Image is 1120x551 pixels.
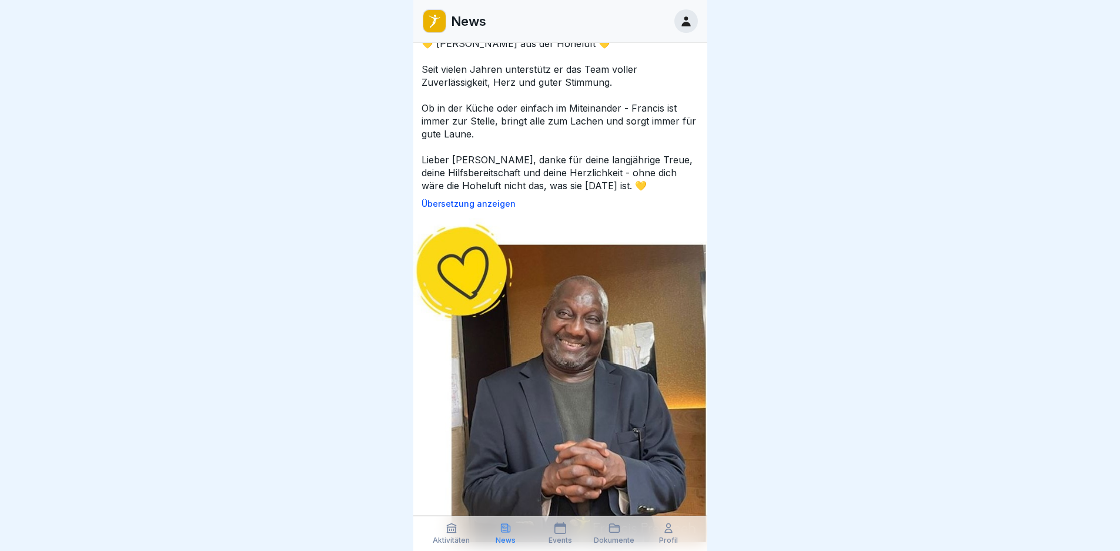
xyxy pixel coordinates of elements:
p: News [496,536,516,545]
p: Aktivitäten [433,536,470,545]
img: Post Image [413,218,707,542]
img: oo2rwhh5g6mqyfqxhtbddxvd.png [423,10,446,32]
p: Profil [659,536,678,545]
p: News [451,14,486,29]
p: 💛 [PERSON_NAME] aus der Hoheluft 💛 Seit vielen Jahren unterstütz er das Team voller Zuverlässigke... [422,37,699,192]
p: Events [549,536,572,545]
p: Übersetzung anzeigen [422,199,699,209]
p: Dokumente [594,536,634,545]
